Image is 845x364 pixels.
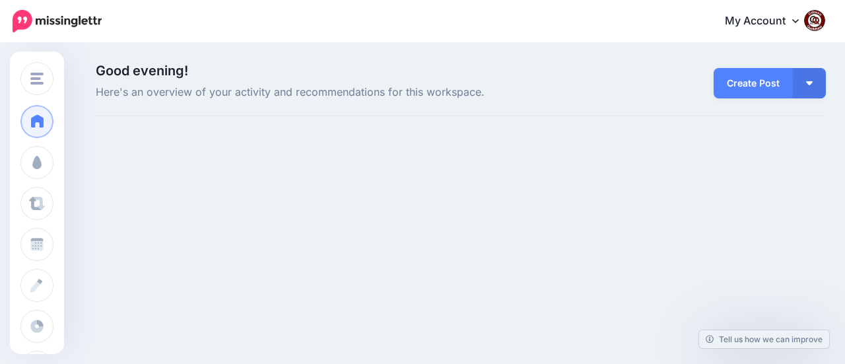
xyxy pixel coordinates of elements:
[96,63,188,79] span: Good evening!
[699,330,829,348] a: Tell us how we can improve
[30,73,44,85] img: menu.png
[13,10,102,32] img: Missinglettr
[712,5,825,38] a: My Account
[806,81,813,85] img: arrow-down-white.png
[714,68,793,98] a: Create Post
[96,84,576,101] span: Here's an overview of your activity and recommendations for this workspace.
